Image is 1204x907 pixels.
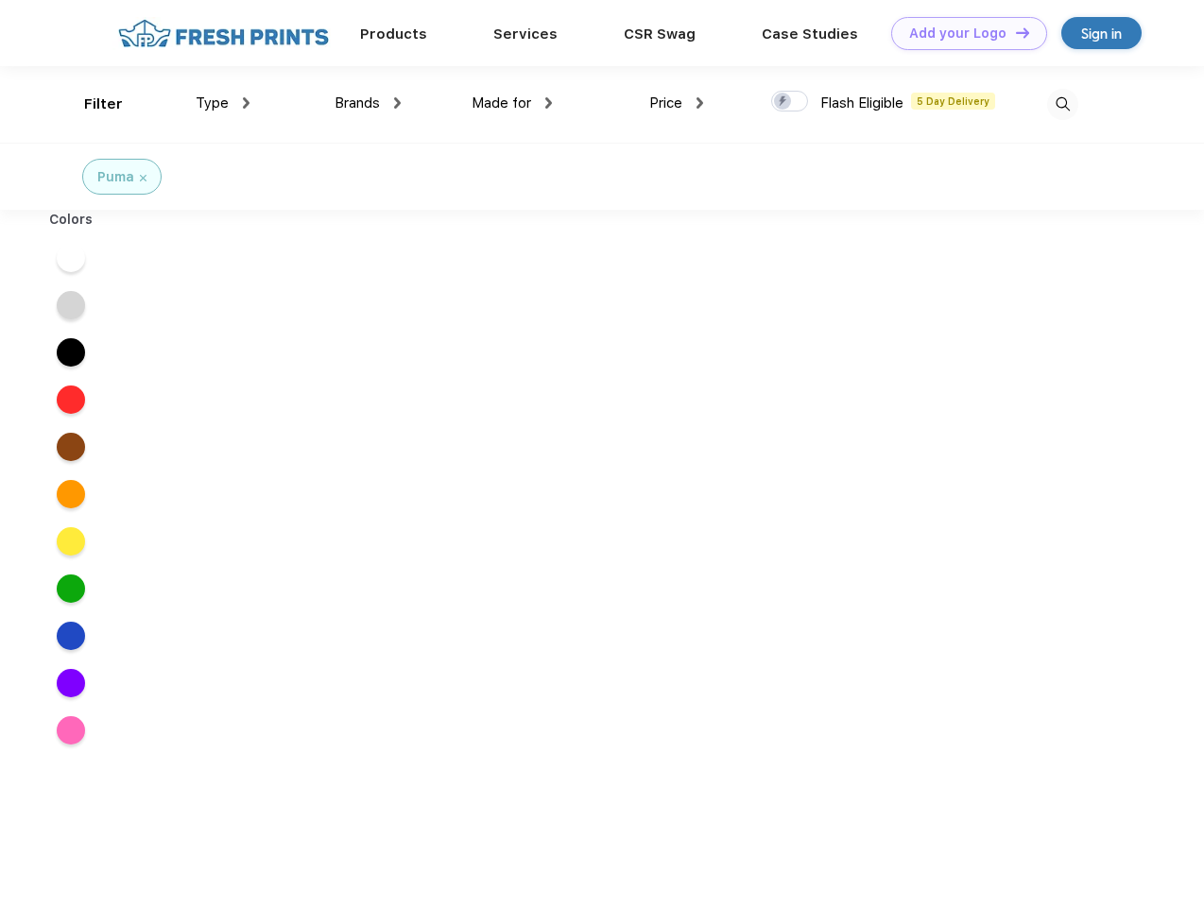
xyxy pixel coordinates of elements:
[97,167,134,187] div: Puma
[472,94,531,111] span: Made for
[820,94,903,111] span: Flash Eligible
[243,97,249,109] img: dropdown.png
[1047,89,1078,120] img: desktop_search.svg
[394,97,401,109] img: dropdown.png
[84,94,123,115] div: Filter
[911,93,995,110] span: 5 Day Delivery
[112,17,335,50] img: fo%20logo%202.webp
[1061,17,1142,49] a: Sign in
[140,175,146,181] img: filter_cancel.svg
[335,94,380,111] span: Brands
[35,210,108,230] div: Colors
[196,94,229,111] span: Type
[909,26,1006,42] div: Add your Logo
[624,26,696,43] a: CSR Swag
[1016,27,1029,38] img: DT
[545,97,552,109] img: dropdown.png
[493,26,558,43] a: Services
[360,26,427,43] a: Products
[697,97,703,109] img: dropdown.png
[1081,23,1122,44] div: Sign in
[649,94,682,111] span: Price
